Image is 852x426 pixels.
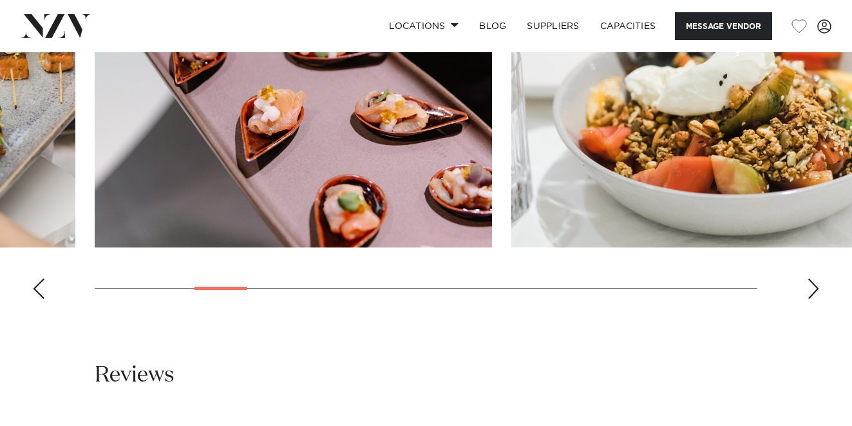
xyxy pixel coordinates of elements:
[379,12,469,40] a: Locations
[469,12,516,40] a: BLOG
[95,361,175,390] h2: Reviews
[675,12,772,40] button: Message Vendor
[590,12,667,40] a: Capacities
[516,12,589,40] a: SUPPLIERS
[21,14,91,37] img: nzv-logo.png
